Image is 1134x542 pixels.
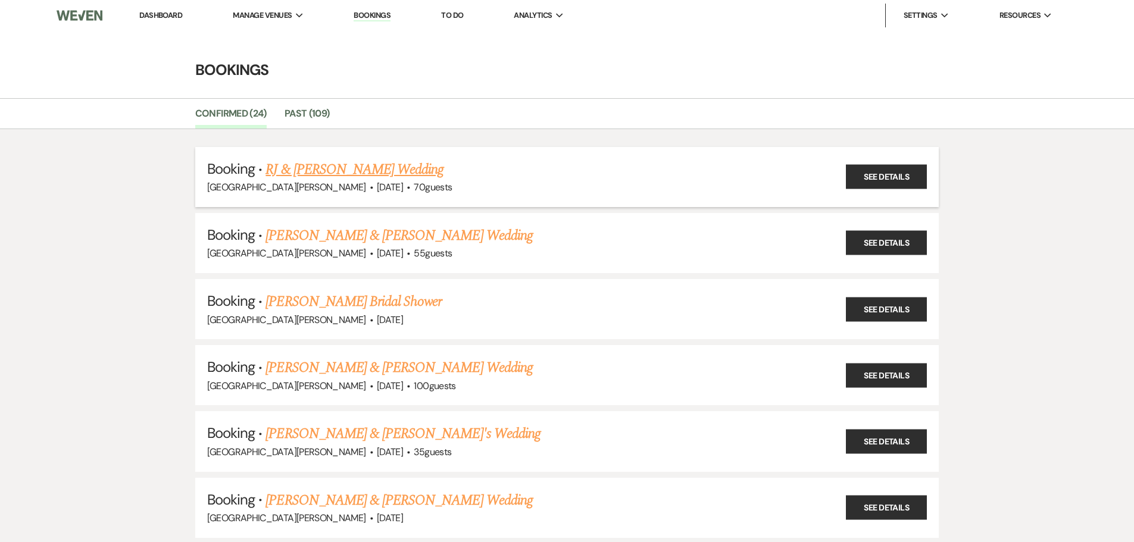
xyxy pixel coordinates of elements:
[207,292,255,310] span: Booking
[377,512,403,524] span: [DATE]
[195,106,267,129] a: Confirmed (24)
[846,496,927,520] a: See Details
[846,363,927,387] a: See Details
[846,297,927,321] a: See Details
[265,225,532,246] a: [PERSON_NAME] & [PERSON_NAME] Wedding
[414,181,452,193] span: 70 guests
[377,380,403,392] span: [DATE]
[377,181,403,193] span: [DATE]
[207,314,366,326] span: [GEOGRAPHIC_DATA][PERSON_NAME]
[207,490,255,509] span: Booking
[377,446,403,458] span: [DATE]
[414,380,455,392] span: 100 guests
[441,10,463,20] a: To Do
[846,231,927,255] a: See Details
[207,247,366,259] span: [GEOGRAPHIC_DATA][PERSON_NAME]
[846,429,927,453] a: See Details
[354,10,391,21] a: Bookings
[514,10,552,21] span: Analytics
[377,247,403,259] span: [DATE]
[414,247,452,259] span: 55 guests
[139,59,996,80] h4: Bookings
[233,10,292,21] span: Manage Venues
[139,10,182,20] a: Dashboard
[414,446,451,458] span: 35 guests
[265,159,443,180] a: RJ & [PERSON_NAME] Wedding
[377,314,403,326] span: [DATE]
[207,181,366,193] span: [GEOGRAPHIC_DATA][PERSON_NAME]
[207,159,255,178] span: Booking
[265,423,541,444] a: [PERSON_NAME] & [PERSON_NAME]'s Wedding
[57,3,102,28] img: Weven Logo
[999,10,1041,21] span: Resources
[265,490,532,511] a: [PERSON_NAME] & [PERSON_NAME] Wedding
[846,165,927,189] a: See Details
[207,512,366,524] span: [GEOGRAPHIC_DATA][PERSON_NAME]
[207,380,366,392] span: [GEOGRAPHIC_DATA][PERSON_NAME]
[207,358,255,376] span: Booking
[265,291,442,312] a: [PERSON_NAME] Bridal Shower
[207,424,255,442] span: Booking
[904,10,938,21] span: Settings
[207,225,255,244] span: Booking
[265,357,532,378] a: [PERSON_NAME] & [PERSON_NAME] Wedding
[207,446,366,458] span: [GEOGRAPHIC_DATA][PERSON_NAME]
[285,106,330,129] a: Past (109)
